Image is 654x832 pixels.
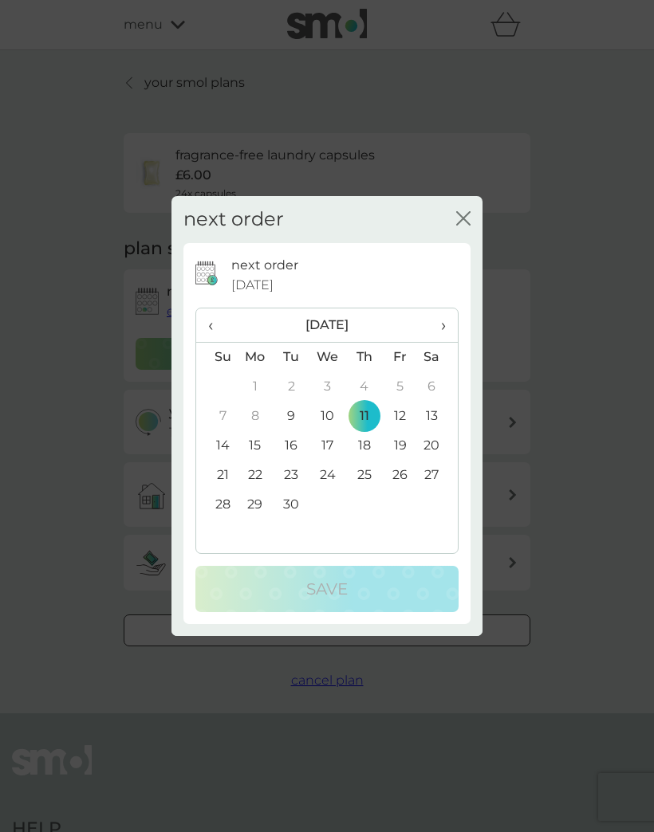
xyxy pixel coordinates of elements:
td: 17 [309,431,346,461]
th: Th [346,342,382,372]
th: Sa [418,342,458,372]
th: Tu [274,342,309,372]
td: 26 [382,461,418,490]
th: We [309,342,346,372]
td: 5 [382,372,418,402]
h2: next order [183,208,284,231]
td: 30 [274,490,309,520]
td: 3 [309,372,346,402]
td: 25 [346,461,382,490]
button: close [456,211,471,228]
td: 7 [196,402,237,431]
th: Mo [237,342,274,372]
td: 10 [309,402,346,431]
p: next order [231,255,298,276]
td: 12 [382,402,418,431]
td: 18 [346,431,382,461]
td: 20 [418,431,458,461]
td: 16 [274,431,309,461]
td: 22 [237,461,274,490]
span: [DATE] [231,275,274,296]
button: Save [195,566,459,612]
td: 14 [196,431,237,461]
td: 2 [274,372,309,402]
th: Su [196,342,237,372]
td: 11 [346,402,382,431]
td: 4 [346,372,382,402]
td: 21 [196,461,237,490]
td: 27 [418,461,458,490]
th: [DATE] [237,308,418,343]
p: Save [306,576,348,602]
td: 8 [237,402,274,431]
td: 1 [237,372,274,402]
td: 9 [274,402,309,431]
th: Fr [382,342,418,372]
td: 6 [418,372,458,402]
td: 24 [309,461,346,490]
td: 23 [274,461,309,490]
td: 19 [382,431,418,461]
span: ‹ [208,308,225,342]
td: 28 [196,490,237,520]
td: 13 [418,402,458,431]
span: › [430,308,446,342]
td: 15 [237,431,274,461]
td: 29 [237,490,274,520]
